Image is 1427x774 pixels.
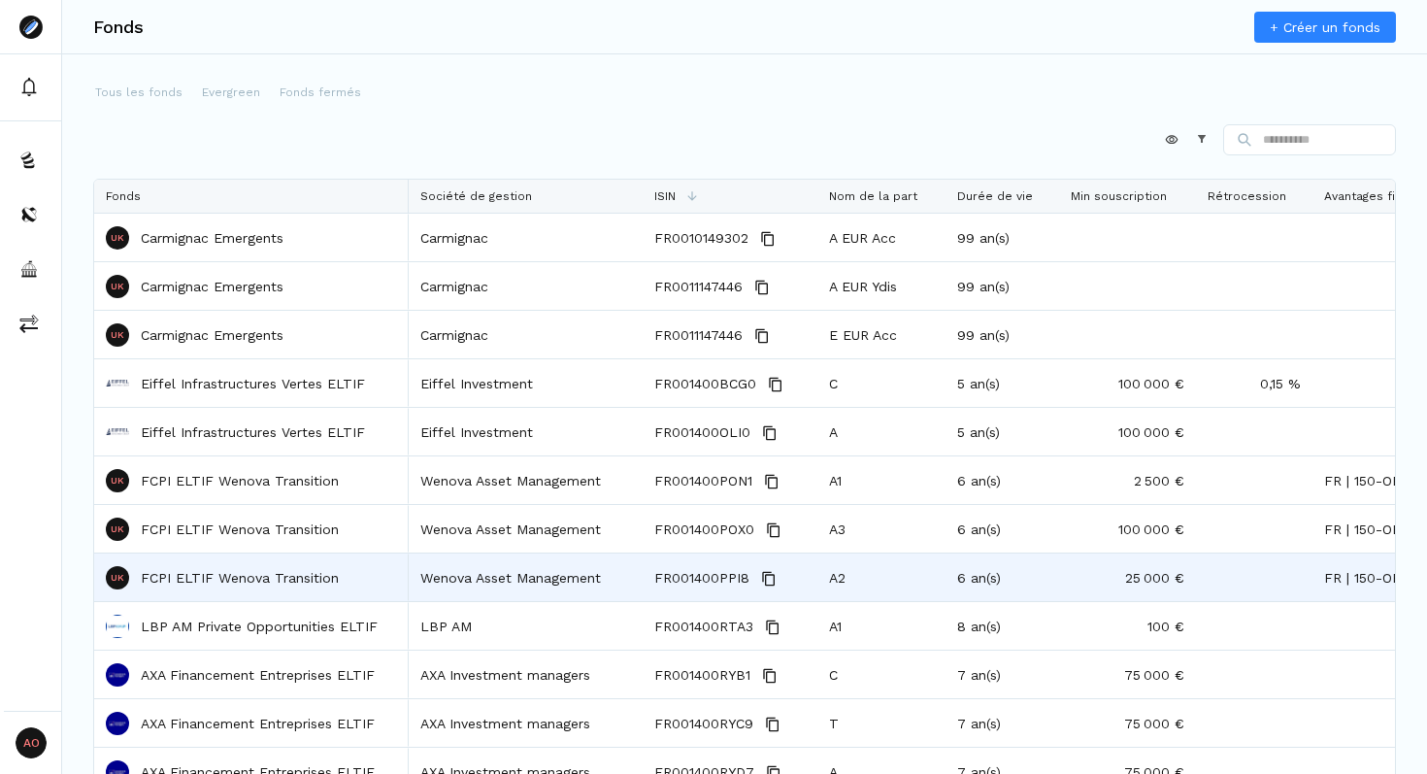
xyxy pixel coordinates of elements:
[106,189,141,203] span: Fonds
[817,699,946,747] div: T
[1059,505,1196,553] div: 100 000 €
[141,325,283,345] p: Carmignac Emergents
[817,456,946,504] div: A1
[202,84,260,101] p: Evergreen
[654,312,743,359] span: FR0011147446
[278,78,363,109] button: Fonds fermés
[141,617,378,636] a: LBP AM Private Opportunities ELTIF
[946,699,1059,747] div: 7 an(s)
[946,408,1059,455] div: 5 an(s)
[141,568,339,588] a: FCPI ELTIF Wenova Transition
[654,263,743,311] span: FR0011147446
[817,408,946,455] div: A
[200,78,262,109] button: Evergreen
[756,227,780,251] button: Copy
[4,246,57,292] a: asset-managers
[946,262,1059,310] div: 99 an(s)
[106,421,129,444] img: Eiffel Infrastructures Vertes ELTIF
[409,214,643,261] div: Carmignac
[1059,602,1196,650] div: 100 €
[1208,189,1286,203] span: Rétrocession
[758,421,781,445] button: Copy
[141,520,339,539] a: FCPI ELTIF Wenova Transition
[19,314,39,333] img: commissions
[817,602,946,650] div: A1
[409,456,643,504] div: Wenova Asset Management
[946,651,1059,698] div: 7 an(s)
[409,262,643,310] div: Carmignac
[111,233,124,243] p: UK
[111,330,124,340] p: UK
[111,476,124,486] p: UK
[106,615,129,638] img: LBP AM Private Opportunities ELTIF
[957,189,1033,203] span: Durée de vie
[93,18,144,36] h3: Fonds
[654,506,754,554] span: FR001400POX0
[16,727,47,758] span: AO
[409,359,643,407] div: Eiffel Investment
[1059,699,1196,747] div: 75 000 €
[654,409,750,456] span: FR001400OLI0
[762,519,785,542] button: Copy
[111,282,124,291] p: UK
[19,205,39,224] img: distributors
[420,189,532,203] span: Société de gestion
[111,573,124,583] p: UK
[95,84,183,101] p: Tous les fonds
[4,300,57,347] button: commissions
[946,554,1059,601] div: 6 an(s)
[654,555,749,602] span: FR001400PPI8
[946,505,1059,553] div: 6 an(s)
[93,78,184,109] button: Tous les fonds
[946,359,1059,407] div: 5 an(s)
[946,456,1059,504] div: 6 an(s)
[141,714,375,733] a: AXA Financement Entreprises ELTIF
[1059,456,1196,504] div: 2 500 €
[106,663,129,687] img: AXA Financement Entreprises ELTIF
[4,191,57,238] button: distributors
[106,712,129,735] img: AXA Financement Entreprises ELTIF
[409,699,643,747] div: AXA Investment managers
[654,652,750,699] span: FR001400RYB1
[761,713,784,736] button: Copy
[761,616,784,639] button: Copy
[654,700,753,748] span: FR001400RYC9
[817,262,946,310] div: A EUR Ydis
[946,311,1059,358] div: 99 an(s)
[141,665,375,685] a: AXA Financement Entreprises ELTIF
[141,422,365,442] a: Eiffel Infrastructures Vertes ELTIF
[141,374,365,393] p: Eiffel Infrastructures Vertes ELTIF
[1254,12,1396,43] a: + Créer un fonds
[817,651,946,698] div: C
[141,471,339,490] a: FCPI ELTIF Wenova Transition
[654,457,752,505] span: FR001400PON1
[829,189,917,203] span: Nom de la part
[409,651,643,698] div: AXA Investment managers
[946,602,1059,650] div: 8 an(s)
[1059,359,1196,407] div: 100 000 €
[817,311,946,358] div: E EUR Acc
[817,214,946,261] div: A EUR Acc
[1059,408,1196,455] div: 100 000 €
[141,228,283,248] a: Carmignac Emergents
[654,215,748,262] span: FR0010149302
[4,137,57,184] a: funds
[409,602,643,650] div: LBP AM
[280,84,361,101] p: Fonds fermés
[654,603,753,651] span: FR001400RTA3
[750,324,774,348] button: Copy
[19,151,39,170] img: funds
[1059,554,1196,601] div: 25 000 €
[817,505,946,553] div: A3
[1196,359,1312,407] div: 0,15 %
[760,470,783,493] button: Copy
